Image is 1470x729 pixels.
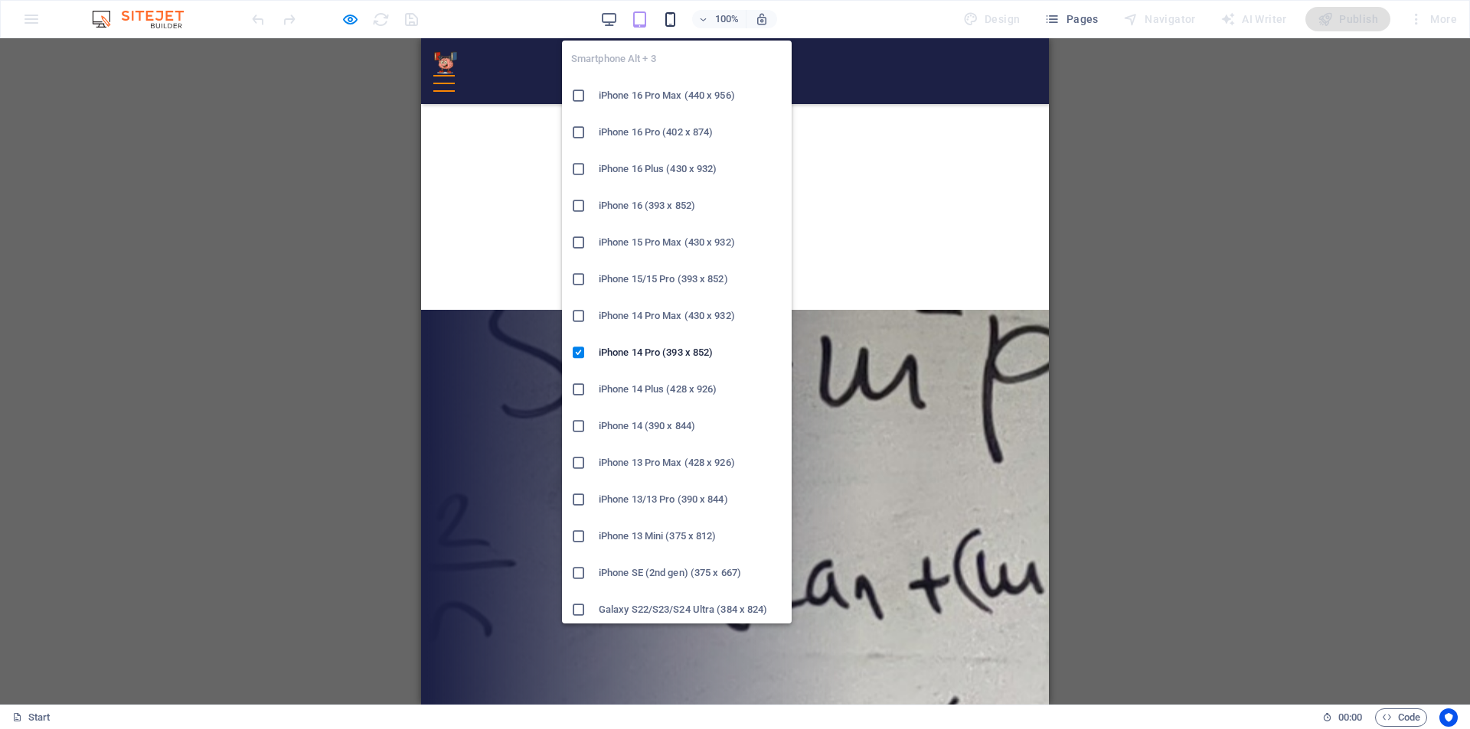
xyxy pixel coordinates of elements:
span: : [1349,711,1351,723]
h6: Galaxy S22/S23/S24 Ultra (384 x 824) [599,600,782,619]
h6: iPhone 13 Pro Max (428 x 926) [599,454,782,472]
button: Usercentrics [1439,708,1458,727]
button: Code [1375,708,1427,727]
button: 100% [692,10,746,28]
button: Pages [1038,7,1104,31]
a: Click to cancel selection. Double-click to open Pages [12,708,51,727]
h6: iPhone 14 Pro Max (430 x 932) [599,307,782,325]
i: On resize automatically adjust zoom level to fit chosen device. [755,12,769,26]
h6: iPhone 16 Pro Max (440 x 956) [599,86,782,105]
img: casovimatematike.rs [12,12,37,37]
h6: iPhone 14 Pro (393 x 852) [599,343,782,362]
h6: iPhone 16 Plus (430 x 932) [599,160,782,178]
h6: iPhone 16 Pro (402 x 874) [599,123,782,142]
h6: iPhone 15 Pro Max (430 x 932) [599,233,782,252]
h6: iPhone 13 Mini (375 x 812) [599,527,782,545]
h6: iPhone 14 Plus (428 x 926) [599,380,782,399]
h6: iPhone SE (2nd gen) (375 x 667) [599,564,782,582]
span: 00 00 [1338,708,1362,727]
img: Editor Logo [88,10,203,28]
h6: iPhone 14 (390 x 844) [599,417,782,435]
span: Code [1382,708,1420,727]
h6: iPhone 13/13 Pro (390 x 844) [599,490,782,509]
span: Pages [1044,11,1098,27]
div: Design (Ctrl+Alt+Y) [957,7,1027,31]
h6: iPhone 16 (393 x 852) [599,197,782,215]
h6: 100% [715,10,740,28]
h6: iPhone 15/15 Pro (393 x 852) [599,270,782,288]
h6: Session time [1322,708,1363,727]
